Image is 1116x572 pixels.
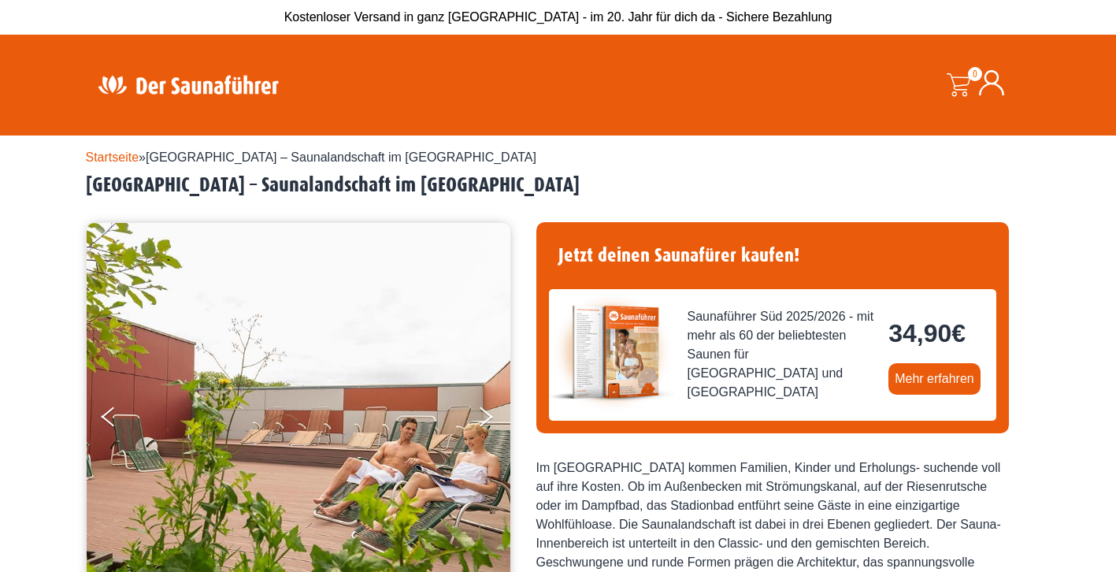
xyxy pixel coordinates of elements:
[549,235,996,277] h4: Jetzt deinen Saunafürer kaufen!
[888,319,966,347] bdi: 34,90
[86,173,1031,198] h2: [GEOGRAPHIC_DATA] – Saunalandschaft im [GEOGRAPHIC_DATA]
[284,10,832,24] span: Kostenloser Versand in ganz [GEOGRAPHIC_DATA] - im 20. Jahr für dich da - Sichere Bezahlung
[549,289,675,415] img: der-saunafuehrer-2025-sued.jpg
[476,400,516,440] button: Next
[688,307,877,402] span: Saunaführer Süd 2025/2026 - mit mehr als 60 der beliebtesten Saunen für [GEOGRAPHIC_DATA] und [GE...
[146,150,536,164] span: [GEOGRAPHIC_DATA] – Saunalandschaft im [GEOGRAPHIC_DATA]
[86,150,536,164] span: »
[888,363,981,395] a: Mehr erfahren
[102,400,141,440] button: Previous
[86,150,139,164] a: Startseite
[951,319,966,347] span: €
[968,67,982,81] span: 0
